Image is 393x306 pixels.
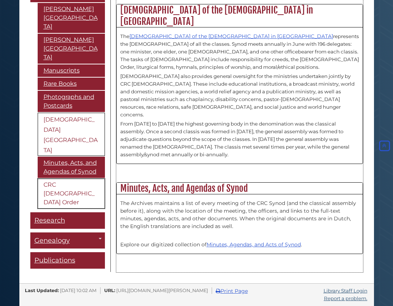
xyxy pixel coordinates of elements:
a: [PERSON_NAME][GEOGRAPHIC_DATA] [38,3,105,33]
span: From [DATE] to [DATE] the highest governing body in the denomination was the classical assembly. ... [120,121,349,157]
span: Publications [34,257,75,265]
h2: Minutes, Acts, and Agendas of Synod [117,183,363,194]
a: [DEMOGRAPHIC_DATA] of the [DEMOGRAPHIC_DATA] in [GEOGRAPHIC_DATA] [129,33,333,40]
p: The Archives maintains a list of every meeting of the CRC Synod (and the classical assembly befor... [120,199,359,230]
a: Photographs and Postcards [38,91,105,112]
a: [DEMOGRAPHIC_DATA][GEOGRAPHIC_DATA] [38,113,105,156]
a: CRC [DEMOGRAPHIC_DATA] Order [38,179,105,209]
a: Minutes, Agendas, and Acts of Synod [207,241,301,248]
i: Print Page [216,288,220,294]
a: Publications [30,253,105,269]
span: Last Updated: [25,288,59,293]
span: [URL][DOMAIN_NAME][PERSON_NAME] [116,288,208,293]
a: Print Page [216,288,248,294]
span: [DATE] 10:02 AM [60,288,97,293]
span: [DEMOGRAPHIC_DATA] also provides general oversight for the ministries undertaken jointly by CRC [... [120,73,355,117]
span: represents the [DEMOGRAPHIC_DATA] of all the classes. Synod meets annually in June with 196 deleg... [120,33,359,70]
a: Report a problem. [324,295,367,301]
span: Research [34,217,65,225]
span: The [120,33,129,39]
a: [PERSON_NAME][GEOGRAPHIC_DATA] [38,34,105,64]
a: Genealogy [30,232,105,249]
span: Genealogy [34,236,70,245]
h2: [DEMOGRAPHIC_DATA] of the [DEMOGRAPHIC_DATA] in [GEOGRAPHIC_DATA] [117,4,363,27]
a: Manuscripts [38,65,105,77]
p: Explore our digitized collection of . [120,241,359,249]
span: URL: [104,288,115,293]
a: Back to Top [378,142,391,149]
a: Minutes, Acts, and Agendas of Synod [38,157,105,178]
a: Library Staff Login [324,288,367,294]
a: Research [30,213,105,229]
a: Rare Books [38,78,105,90]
